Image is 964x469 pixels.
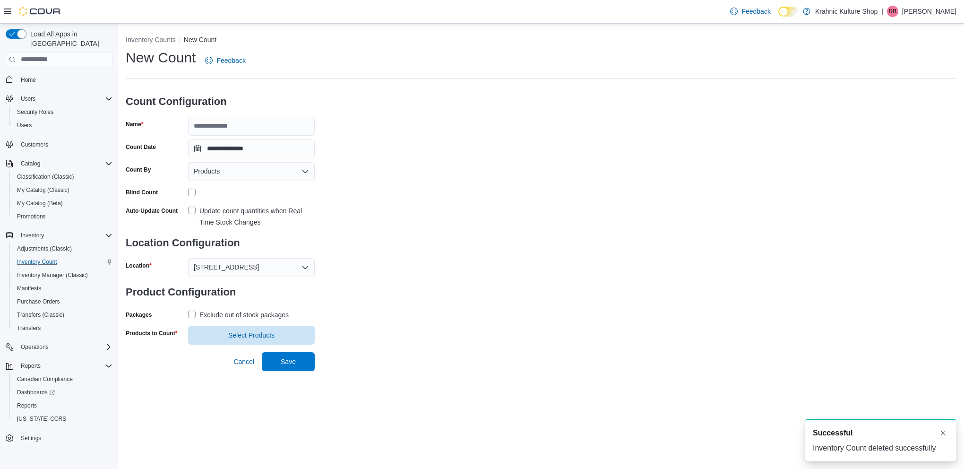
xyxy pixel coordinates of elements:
[262,352,315,371] button: Save
[17,360,112,372] span: Reports
[2,431,116,445] button: Settings
[9,412,116,426] button: [US_STATE] CCRS
[17,93,39,104] button: Users
[17,415,66,423] span: [US_STATE] CCRS
[17,186,69,194] span: My Catalog (Classic)
[17,341,52,353] button: Operations
[13,198,112,209] span: My Catalog (Beta)
[17,298,60,305] span: Purchase Orders
[726,2,774,21] a: Feedback
[188,326,315,345] button: Select Products
[13,309,68,321] a: Transfers (Classic)
[13,211,50,222] a: Promotions
[13,211,112,222] span: Promotions
[126,330,177,337] label: Products to Count
[17,108,53,116] span: Security Roles
[2,92,116,105] button: Users
[9,255,116,269] button: Inventory Count
[126,228,315,258] h3: Location Configuration
[17,200,63,207] span: My Catalog (Beta)
[21,160,40,167] span: Catalog
[13,322,44,334] a: Transfers
[281,357,296,366] span: Save
[17,433,45,444] a: Settings
[13,322,112,334] span: Transfers
[126,35,956,46] nav: An example of EuiBreadcrumbs
[17,258,57,266] span: Inventory Count
[887,6,898,17] div: Rylee Brasko
[13,413,112,425] span: Washington CCRS
[2,359,116,373] button: Reports
[13,171,112,182] span: Classification (Classic)
[9,105,116,119] button: Security Roles
[9,183,116,197] button: My Catalog (Classic)
[13,256,112,268] span: Inventory Count
[184,36,216,43] button: New Count
[17,139,112,150] span: Customers
[21,362,41,370] span: Reports
[9,321,116,335] button: Transfers
[126,36,176,43] button: Inventory Counts
[17,341,112,353] span: Operations
[126,189,158,196] div: Blind Count
[201,51,249,70] a: Feedback
[13,309,112,321] span: Transfers (Classic)
[13,256,61,268] a: Inventory Count
[199,205,315,228] div: Update count quantities when Real Time Stock Changes
[17,158,112,169] span: Catalog
[938,427,949,439] button: Dismiss toast
[126,262,152,269] label: Location
[199,309,289,321] div: Exclude out of stock packages
[126,277,315,307] h3: Product Configuration
[813,427,852,439] span: Successful
[2,340,116,354] button: Operations
[13,387,59,398] a: Dashboards
[233,357,254,366] span: Cancel
[889,6,897,17] span: RB
[2,73,116,87] button: Home
[17,375,73,383] span: Canadian Compliance
[17,324,41,332] span: Transfers
[2,138,116,151] button: Customers
[17,360,44,372] button: Reports
[9,197,116,210] button: My Catalog (Beta)
[9,386,116,399] a: Dashboards
[17,432,112,444] span: Settings
[9,282,116,295] button: Manifests
[902,6,956,17] p: [PERSON_NAME]
[13,120,35,131] a: Users
[301,168,309,175] button: Open list of options
[17,245,72,252] span: Adjustments (Classic)
[778,7,798,17] input: Dark Mode
[17,311,64,319] span: Transfers (Classic)
[17,271,88,279] span: Inventory Manager (Classic)
[13,184,73,196] a: My Catalog (Classic)
[813,443,949,454] div: Inventory Count deleted successfully
[126,207,178,215] label: Auto-Update Count
[13,106,112,118] span: Security Roles
[126,121,143,128] label: Name
[17,285,41,292] span: Manifests
[21,343,49,351] span: Operations
[188,139,315,158] input: Press the down key to open a popover containing a calendar.
[17,230,48,241] button: Inventory
[17,230,112,241] span: Inventory
[9,170,116,183] button: Classification (Classic)
[216,56,245,65] span: Feedback
[17,74,40,86] a: Home
[19,7,61,16] img: Cova
[126,311,152,319] label: Packages
[13,296,64,307] a: Purchase Orders
[13,120,112,131] span: Users
[2,229,116,242] button: Inventory
[230,352,258,371] button: Cancel
[17,402,37,409] span: Reports
[13,243,112,254] span: Adjustments (Classic)
[9,295,116,308] button: Purchase Orders
[17,158,44,169] button: Catalog
[126,87,315,117] h3: Count Configuration
[21,141,48,148] span: Customers
[17,213,46,220] span: Promotions
[17,173,74,181] span: Classification (Classic)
